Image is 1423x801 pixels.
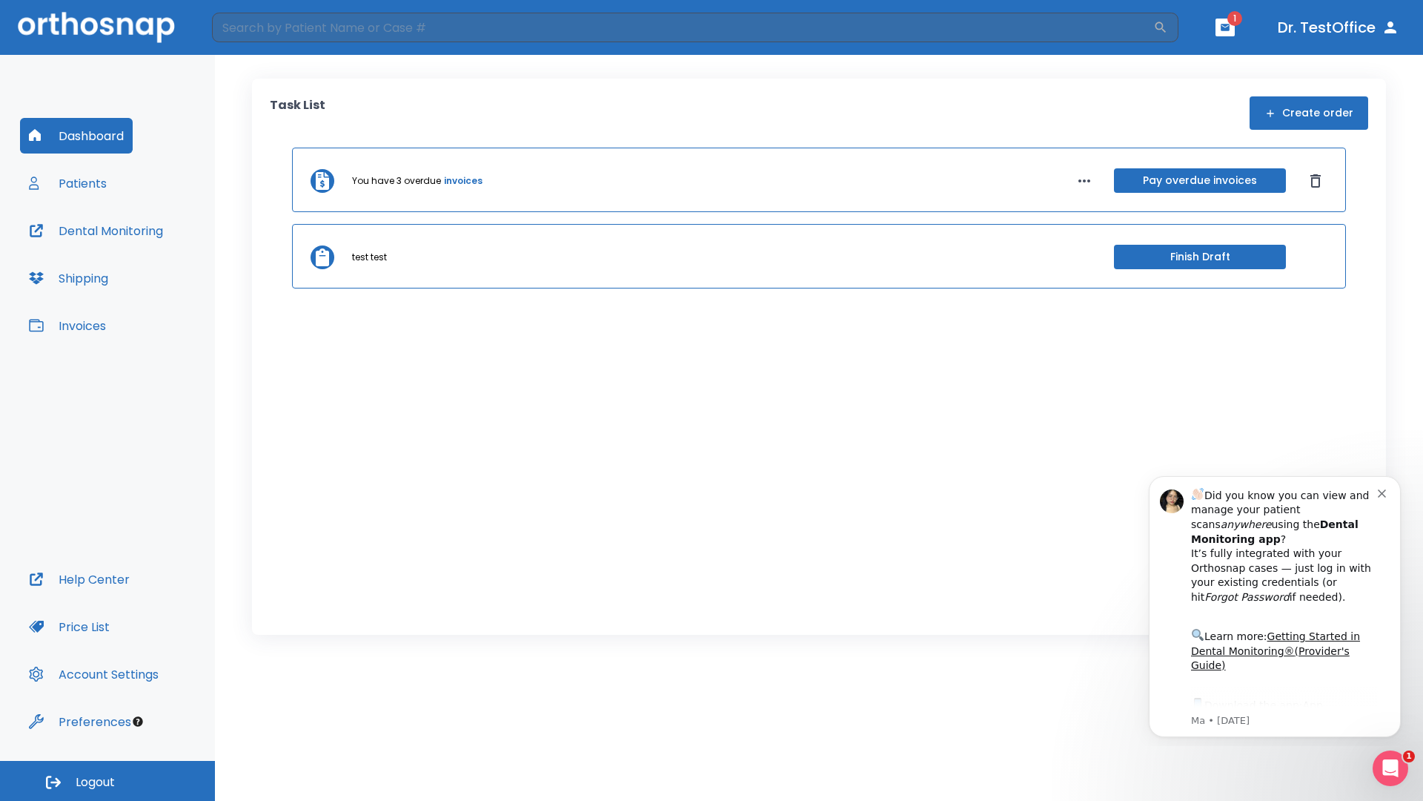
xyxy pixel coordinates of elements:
[64,251,251,265] p: Message from Ma, sent 8w ago
[20,609,119,645] button: Price List
[76,774,115,791] span: Logout
[270,96,325,130] p: Task List
[352,251,387,264] p: test test
[20,260,117,296] button: Shipping
[18,12,175,42] img: Orthosnap
[444,174,482,188] a: invoices
[20,165,116,201] button: Patients
[1373,751,1408,786] iframe: Intercom live chat
[20,656,167,692] button: Account Settings
[20,213,172,248] button: Dental Monitoring
[1403,751,1415,762] span: 1
[1304,169,1327,193] button: Dismiss
[64,233,251,309] div: Download the app: | ​ Let us know if you need help getting started!
[251,23,263,35] button: Dismiss notification
[1114,168,1286,193] button: Pay overdue invoices
[131,715,145,728] div: Tooltip anchor
[212,13,1153,42] input: Search by Patient Name or Case #
[1127,463,1423,746] iframe: Intercom notifications message
[1250,96,1368,130] button: Create order
[1227,11,1242,26] span: 1
[20,561,139,597] button: Help Center
[20,308,115,343] button: Invoices
[20,118,133,154] button: Dashboard
[1114,245,1286,269] button: Finish Draft
[64,237,196,263] a: App Store
[20,704,140,739] button: Preferences
[1272,14,1405,41] button: Dr. TestOffice
[352,174,441,188] p: You have 3 overdue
